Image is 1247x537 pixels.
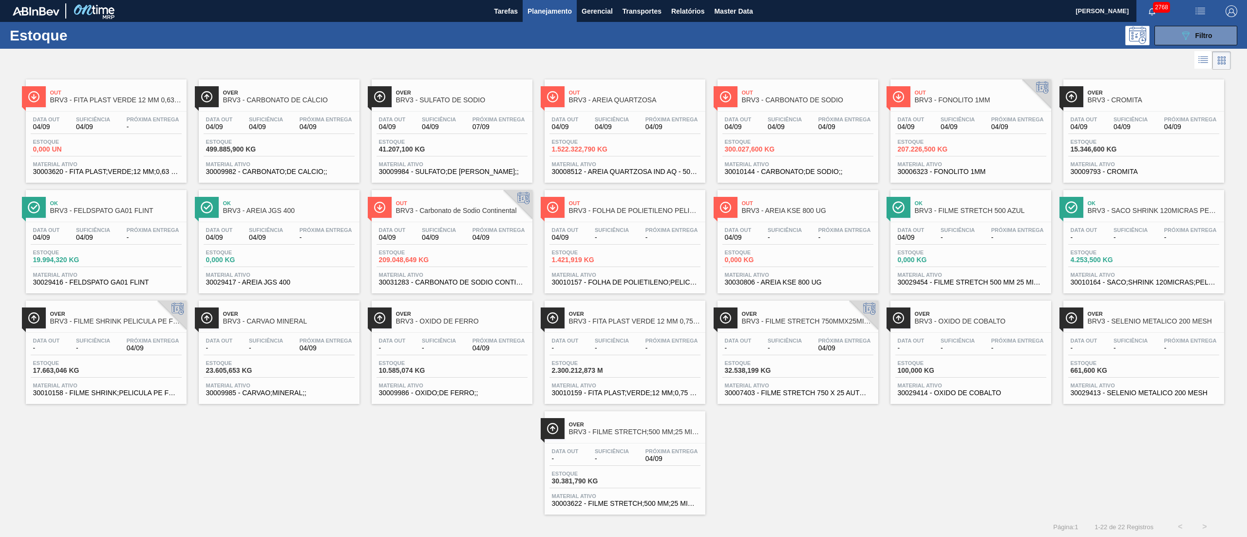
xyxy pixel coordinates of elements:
span: Over [1088,311,1219,317]
span: Data out [379,116,406,122]
span: Data out [725,116,752,122]
span: 661,600 KG [1071,367,1139,374]
span: Estoque [898,139,966,145]
span: Over [915,311,1046,317]
span: Próxima Entrega [472,227,525,233]
span: BRV3 - AREIA QUARTZOSA [569,96,700,104]
span: Suficiência [595,338,629,344]
span: Out [396,200,528,206]
span: 04/09 [379,123,406,131]
img: Ícone [719,91,732,103]
span: Próxima Entrega [991,116,1044,122]
img: TNhmsLtSVTkK8tSr43FrP2fwEKptu5GPRR3wAAAABJRU5ErkJggg== [13,7,59,16]
span: 2.300.212,873 M [552,367,620,374]
span: Estoque [725,360,793,366]
span: Próxima Entrega [645,338,698,344]
span: Suficiência [422,227,456,233]
span: BRV3 - CROMITA [1088,96,1219,104]
img: Ícone [28,91,40,103]
span: Out [569,200,700,206]
span: - [595,345,629,352]
span: Material ativo [379,161,525,167]
span: Estoque [552,249,620,255]
span: Material ativo [552,161,698,167]
img: Ícone [28,312,40,324]
span: Estoque [206,360,274,366]
span: 19.994,320 KG [33,256,101,264]
a: ÍconeOverBRV3 - CARVAO MINERALData out-Suficiência-Próxima Entrega04/09Estoque23.605,653 KGMateri... [191,293,364,404]
span: Estoque [552,360,620,366]
span: 04/09 [768,123,802,131]
img: Ícone [201,312,213,324]
span: 04/09 [422,123,456,131]
span: - [725,345,752,352]
span: - [300,234,352,241]
img: Ícone [719,312,732,324]
span: Suficiência [768,116,802,122]
span: - [991,234,1044,241]
span: BRV3 - SELENIO METALICO 200 MESH [1088,318,1219,325]
span: BRV3 - FONOLITO 1MM [915,96,1046,104]
span: Material ativo [898,272,1044,278]
span: Material ativo [898,161,1044,167]
span: - [249,345,283,352]
span: Suficiência [1114,338,1148,344]
span: Material ativo [725,383,871,388]
img: Ícone [1065,312,1077,324]
span: Estoque [379,249,447,255]
span: 300.027,600 KG [725,146,793,153]
span: 04/09 [552,123,579,131]
span: Estoque [725,249,793,255]
span: BRV3 - FITA PLAST VERDE 12 MM 0,75 MM 2000 M FU [569,318,700,325]
span: Over [396,90,528,96]
span: 04/09 [76,123,110,131]
span: Próxima Entrega [1164,338,1217,344]
span: Próxima Entrega [300,338,352,344]
span: Suficiência [76,116,110,122]
img: Ícone [547,201,559,213]
span: Material ativo [552,272,698,278]
span: Próxima Entrega [1164,116,1217,122]
a: ÍconeOutBRV3 - AREIA KSE 800 UGData out04/09Suficiência-Próxima Entrega-Estoque0,000 KGMaterial a... [710,183,883,293]
span: 04/09 [1164,123,1217,131]
span: - [768,234,802,241]
span: BRV3 - FITA PLAST VERDE 12 MM 0,63 MM 2000 M [50,96,182,104]
span: Data out [552,227,579,233]
span: 04/09 [206,123,233,131]
span: 15.346,600 KG [1071,146,1139,153]
span: Data out [206,116,233,122]
span: Suficiência [595,116,629,122]
a: ÍconeOkBRV3 - AREIA JGS 400Data out04/09Suficiência04/09Próxima Entrega-Estoque0,000 KGMaterial a... [191,183,364,293]
span: - [206,345,233,352]
span: Estoque [33,360,101,366]
img: Ícone [201,91,213,103]
a: ÍconeOutBRV3 - AREIA QUARTZOSAData out04/09Suficiência04/09Próxima Entrega04/09Estoque1.522.322,7... [537,72,710,183]
span: BRV3 - Carbonato de Sodio Continental [396,207,528,214]
span: 0,000 KG [898,256,966,264]
span: - [595,234,629,241]
span: Próxima Entrega [818,227,871,233]
span: Estoque [1071,360,1139,366]
span: 30009982 - CARBONATO;DE CALCIO;; [206,168,352,175]
span: 07/09 [472,123,525,131]
span: Data out [898,338,925,344]
span: Suficiência [941,116,975,122]
a: ÍconeOverBRV3 - FILME SHRINK PELICULA PE FOLHA LARG 240Data out-Suficiência-Próxima Entrega04/09E... [19,293,191,404]
span: 04/09 [725,234,752,241]
span: Gerencial [582,5,613,17]
span: - [1164,345,1217,352]
a: ÍconeOkBRV3 - FILME STRETCH 500 AZULData out04/09Suficiência-Próxima Entrega-Estoque0,000 KGMater... [883,183,1056,293]
span: Próxima Entrega [991,338,1044,344]
span: Material ativo [206,272,352,278]
span: Material ativo [379,383,525,388]
span: BRV3 - ÓXIDO DE FERRO [396,318,528,325]
span: - [33,345,60,352]
span: Suficiência [595,227,629,233]
span: BRV3 - FOLHA DE POLIETILENO PELICULA POLIETILEN [569,207,700,214]
span: BRV3 - FELDSPATO GA01 FLINT [50,207,182,214]
span: Data out [33,227,60,233]
span: Suficiência [422,338,456,344]
span: Suficiência [249,116,283,122]
span: - [552,345,579,352]
span: Próxima Entrega [127,116,179,122]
